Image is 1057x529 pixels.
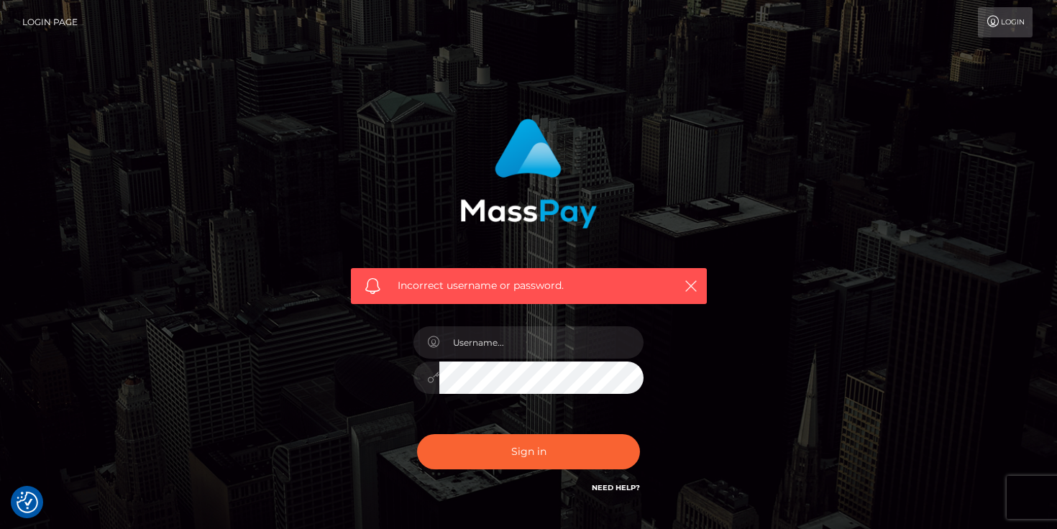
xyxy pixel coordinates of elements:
[439,326,644,359] input: Username...
[17,492,38,513] img: Revisit consent button
[592,483,640,492] a: Need Help?
[417,434,640,469] button: Sign in
[22,7,78,37] a: Login Page
[460,119,597,229] img: MassPay Login
[17,492,38,513] button: Consent Preferences
[398,278,660,293] span: Incorrect username or password.
[978,7,1033,37] a: Login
